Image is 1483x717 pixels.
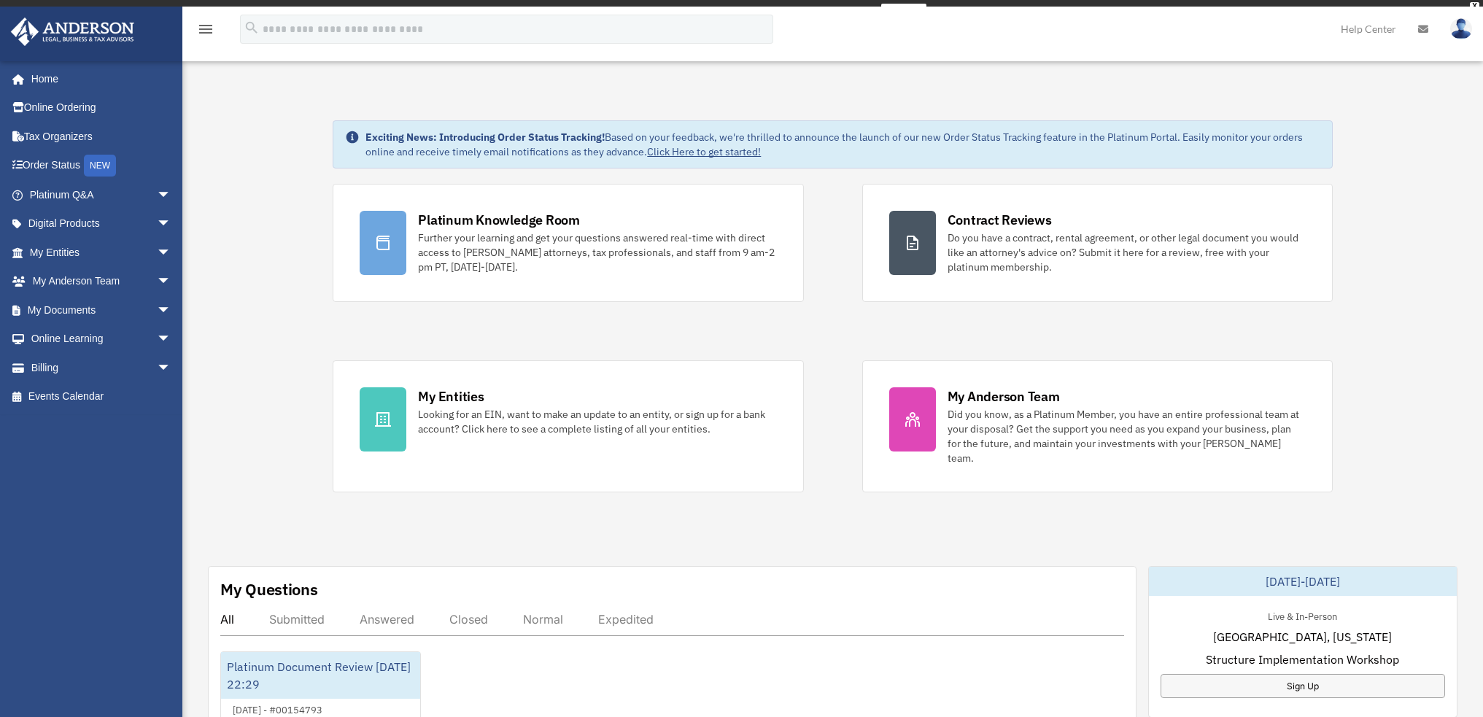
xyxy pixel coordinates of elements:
[1161,674,1445,698] a: Sign Up
[157,353,186,383] span: arrow_drop_down
[365,130,1320,159] div: Based on your feedback, we're thrilled to announce the launch of our new Order Status Tracking fe...
[418,387,484,406] div: My Entities
[449,612,488,627] div: Closed
[157,325,186,354] span: arrow_drop_down
[244,20,260,36] i: search
[1256,608,1349,623] div: Live & In-Person
[647,145,761,158] a: Click Here to get started!
[10,295,193,325] a: My Documentsarrow_drop_down
[10,238,193,267] a: My Entitiesarrow_drop_down
[10,93,193,123] a: Online Ordering
[1206,651,1399,668] span: Structure Implementation Workshop
[598,612,654,627] div: Expedited
[220,612,234,627] div: All
[948,230,1306,274] div: Do you have a contract, rental agreement, or other legal document you would like an attorney's ad...
[10,209,193,239] a: Digital Productsarrow_drop_down
[418,230,776,274] div: Further your learning and get your questions answered real-time with direct access to [PERSON_NAM...
[10,267,193,296] a: My Anderson Teamarrow_drop_down
[269,612,325,627] div: Submitted
[157,209,186,239] span: arrow_drop_down
[157,295,186,325] span: arrow_drop_down
[10,122,193,151] a: Tax Organizers
[10,180,193,209] a: Platinum Q&Aarrow_drop_down
[157,180,186,210] span: arrow_drop_down
[221,652,420,699] div: Platinum Document Review [DATE] 22:29
[1213,628,1392,646] span: [GEOGRAPHIC_DATA], [US_STATE]
[333,360,803,492] a: My Entities Looking for an EIN, want to make an update to an entity, or sign up for a bank accoun...
[197,20,214,38] i: menu
[221,701,334,716] div: [DATE] - #00154793
[948,387,1060,406] div: My Anderson Team
[333,184,803,302] a: Platinum Knowledge Room Further your learning and get your questions answered real-time with dire...
[1450,18,1472,39] img: User Pic
[881,4,926,21] a: survey
[10,64,186,93] a: Home
[1149,567,1457,596] div: [DATE]-[DATE]
[557,4,875,21] div: Get a chance to win 6 months of Platinum for free just by filling out this
[157,267,186,297] span: arrow_drop_down
[10,151,193,181] a: Order StatusNEW
[157,238,186,268] span: arrow_drop_down
[10,353,193,382] a: Billingarrow_drop_down
[7,18,139,46] img: Anderson Advisors Platinum Portal
[10,325,193,354] a: Online Learningarrow_drop_down
[418,407,776,436] div: Looking for an EIN, want to make an update to an entity, or sign up for a bank account? Click her...
[220,578,318,600] div: My Questions
[365,131,605,144] strong: Exciting News: Introducing Order Status Tracking!
[10,382,193,411] a: Events Calendar
[418,211,580,229] div: Platinum Knowledge Room
[523,612,563,627] div: Normal
[84,155,116,177] div: NEW
[948,407,1306,465] div: Did you know, as a Platinum Member, you have an entire professional team at your disposal? Get th...
[948,211,1052,229] div: Contract Reviews
[862,184,1333,302] a: Contract Reviews Do you have a contract, rental agreement, or other legal document you would like...
[862,360,1333,492] a: My Anderson Team Did you know, as a Platinum Member, you have an entire professional team at your...
[197,26,214,38] a: menu
[360,612,414,627] div: Answered
[1470,2,1479,11] div: close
